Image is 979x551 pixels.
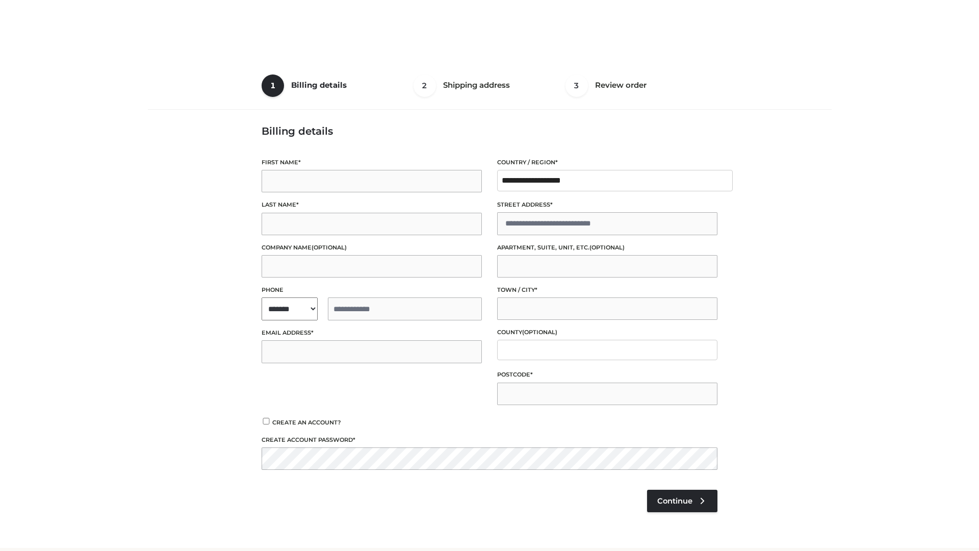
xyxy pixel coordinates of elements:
label: Company name [262,243,482,253]
label: Phone [262,285,482,295]
span: 3 [565,74,588,97]
span: (optional) [589,244,625,251]
label: Postcode [497,370,717,380]
label: Country / Region [497,158,717,167]
span: 1 [262,74,284,97]
input: Create an account? [262,418,271,424]
label: Create account password [262,435,717,445]
a: Continue [647,490,717,512]
label: First name [262,158,482,167]
label: County [497,328,717,337]
span: (optional) [522,329,557,336]
span: Create an account? [272,419,341,426]
label: Apartment, suite, unit, etc. [497,243,717,253]
span: Review order [595,80,647,90]
h3: Billing details [262,125,717,137]
span: Billing details [291,80,347,90]
label: Street address [497,200,717,210]
label: Town / City [497,285,717,295]
span: Continue [657,496,692,506]
span: Shipping address [443,80,510,90]
label: Email address [262,328,482,338]
span: (optional) [312,244,347,251]
span: 2 [414,74,436,97]
label: Last name [262,200,482,210]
